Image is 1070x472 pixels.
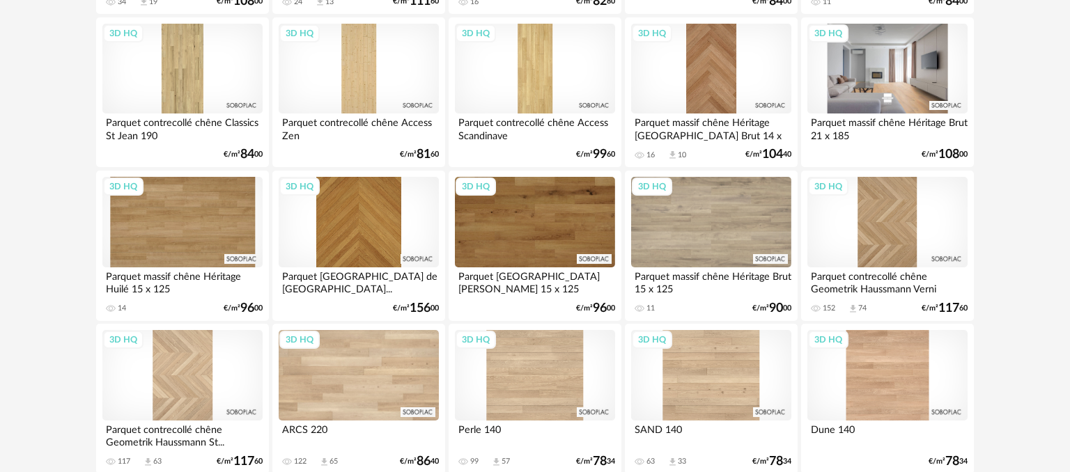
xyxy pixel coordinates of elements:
[456,331,496,349] div: 3D HQ
[625,171,798,321] a: 3D HQ Parquet massif chêne Héritage Brut 15 x 125 11 €/m²9000
[456,24,496,42] div: 3D HQ
[240,150,254,159] span: 84
[762,150,783,159] span: 104
[400,150,439,159] div: €/m² 60
[279,331,320,349] div: 3D HQ
[848,304,858,314] span: Download icon
[118,457,130,466] div: 117
[279,113,439,141] div: Parquet contrecollé chêne Access Zen
[922,150,968,159] div: €/m² 00
[929,457,968,466] div: €/m² 34
[96,17,269,168] a: 3D HQ Parquet contrecollé chêne Classics St Jean 190 €/m²8400
[632,24,672,42] div: 3D HQ
[769,304,783,313] span: 90
[808,24,848,42] div: 3D HQ
[938,150,959,159] span: 108
[417,150,431,159] span: 81
[922,304,968,313] div: €/m² 60
[279,267,439,295] div: Parquet [GEOGRAPHIC_DATA] de [GEOGRAPHIC_DATA]...
[153,457,162,466] div: 63
[449,171,621,321] a: 3D HQ Parquet [GEOGRAPHIC_DATA] [PERSON_NAME] 15 x 125 €/m²9600
[224,304,263,313] div: €/m² 00
[102,267,263,295] div: Parquet massif chêne Héritage Huilé 15 x 125
[631,267,791,295] div: Parquet massif chêne Héritage Brut 15 x 125
[329,457,338,466] div: 65
[279,420,439,448] div: ARCS 220
[938,304,959,313] span: 117
[279,24,320,42] div: 3D HQ
[455,267,615,295] div: Parquet [GEOGRAPHIC_DATA] [PERSON_NAME] 15 x 125
[801,171,974,321] a: 3D HQ Parquet contrecollé chêne Geometrik Haussmann Verni 152 Download icon 74 €/m²11760
[646,304,655,313] div: 11
[593,457,607,466] span: 78
[808,178,848,196] div: 3D HQ
[118,304,126,313] div: 14
[807,420,968,448] div: Dune 140
[96,171,269,321] a: 3D HQ Parquet massif chêne Héritage Huilé 15 x 125 14 €/m²9600
[632,178,672,196] div: 3D HQ
[631,113,791,141] div: Parquet massif chêne Héritage [GEOGRAPHIC_DATA] Brut 14 x 90
[625,17,798,168] a: 3D HQ Parquet massif chêne Héritage [GEOGRAPHIC_DATA] Brut 14 x 90 16 Download icon 10 €/m²10440
[807,267,968,295] div: Parquet contrecollé chêne Geometrik Haussmann Verni
[576,150,615,159] div: €/m² 60
[678,457,686,466] div: 33
[294,457,307,466] div: 122
[417,457,431,466] span: 86
[631,420,791,448] div: SAND 140
[233,457,254,466] span: 117
[752,457,791,466] div: €/m² 34
[400,457,439,466] div: €/m² 40
[576,457,615,466] div: €/m² 34
[224,150,263,159] div: €/m² 00
[319,457,329,467] span: Download icon
[455,113,615,141] div: Parquet contrecollé chêne Access Scandinave
[667,457,678,467] span: Download icon
[646,150,655,160] div: 16
[945,457,959,466] span: 78
[502,457,510,466] div: 57
[491,457,502,467] span: Download icon
[102,113,263,141] div: Parquet contrecollé chêne Classics St Jean 190
[410,304,431,313] span: 156
[823,304,835,313] div: 152
[801,17,974,168] a: 3D HQ Parquet massif chêne Héritage Brut 21 x 185 €/m²10800
[103,24,144,42] div: 3D HQ
[272,171,445,321] a: 3D HQ Parquet [GEOGRAPHIC_DATA] de [GEOGRAPHIC_DATA]... €/m²15600
[103,178,144,196] div: 3D HQ
[103,331,144,349] div: 3D HQ
[449,17,621,168] a: 3D HQ Parquet contrecollé chêne Access Scandinave €/m²9960
[745,150,791,159] div: €/m² 40
[217,457,263,466] div: €/m² 60
[102,420,263,448] div: Parquet contrecollé chêne Geometrik Haussmann St...
[455,420,615,448] div: Perle 140
[632,331,672,349] div: 3D HQ
[143,457,153,467] span: Download icon
[576,304,615,313] div: €/m² 00
[272,17,445,168] a: 3D HQ Parquet contrecollé chêne Access Zen €/m²8160
[678,150,686,160] div: 10
[456,178,496,196] div: 3D HQ
[769,457,783,466] span: 78
[646,457,655,466] div: 63
[667,150,678,160] span: Download icon
[470,457,479,466] div: 99
[808,331,848,349] div: 3D HQ
[393,304,439,313] div: €/m² 00
[858,304,867,313] div: 74
[807,113,968,141] div: Parquet massif chêne Héritage Brut 21 x 185
[752,304,791,313] div: €/m² 00
[593,150,607,159] span: 99
[240,304,254,313] span: 96
[593,304,607,313] span: 96
[279,178,320,196] div: 3D HQ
